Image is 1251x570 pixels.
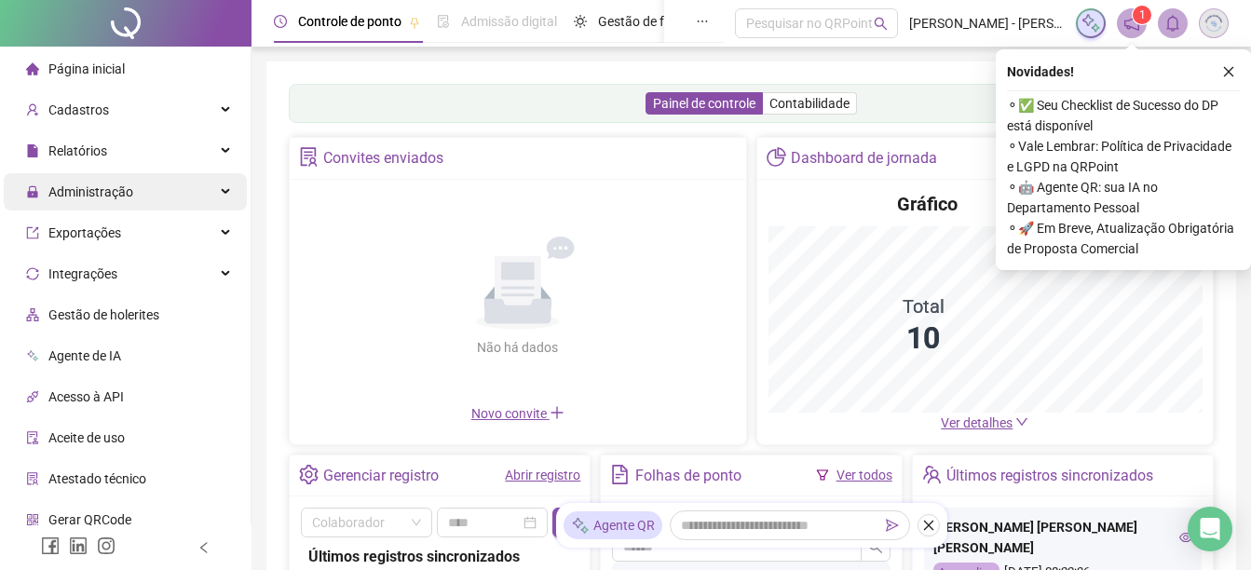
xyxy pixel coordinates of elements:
[653,96,755,111] span: Painel de controle
[836,468,892,482] a: Ver todos
[48,266,117,281] span: Integrações
[941,415,1028,430] a: Ver detalhes down
[26,308,39,321] span: apartment
[48,184,133,199] span: Administração
[48,61,125,76] span: Página inicial
[909,13,1065,34] span: [PERSON_NAME] - [PERSON_NAME] Consultoria Contábil
[635,460,741,492] div: Folhas de ponto
[308,545,571,568] div: Últimos registros sincronizados
[598,14,692,29] span: Gestão de férias
[41,536,60,555] span: facebook
[1200,9,1228,37] img: 89864
[48,471,146,486] span: Atestado técnico
[48,307,159,322] span: Gestão de holerites
[1222,65,1235,78] span: close
[26,431,39,444] span: audit
[933,517,1192,558] div: [PERSON_NAME] [PERSON_NAME] [PERSON_NAME]
[886,519,899,532] span: send
[437,15,450,28] span: file-done
[1179,531,1192,544] span: eye
[197,541,211,554] span: left
[461,14,557,29] span: Admissão digital
[26,513,39,526] span: qrcode
[26,226,39,239] span: export
[1007,95,1240,136] span: ⚬ ✅ Seu Checklist de Sucesso do DP está disponível
[1133,6,1151,24] sup: 1
[505,468,580,482] a: Abrir registro
[299,465,319,484] span: setting
[574,15,587,28] span: sun
[1007,218,1240,259] span: ⚬ 🚀 Em Breve, Atualização Obrigatória de Proposta Comercial
[26,144,39,157] span: file
[26,103,39,116] span: user-add
[610,465,630,484] span: file-text
[48,102,109,117] span: Cadastros
[97,536,116,555] span: instagram
[26,267,39,280] span: sync
[874,17,888,31] span: search
[26,472,39,485] span: solution
[922,465,942,484] span: team
[69,536,88,555] span: linkedin
[1007,177,1240,218] span: ⚬ 🤖 Agente QR: sua IA no Departamento Pessoal
[409,17,420,28] span: pushpin
[299,147,319,167] span: solution
[564,511,662,539] div: Agente QR
[298,14,401,29] span: Controle de ponto
[1015,415,1028,428] span: down
[1007,136,1240,177] span: ⚬ Vale Lembrar: Política de Privacidade e LGPD na QRPoint
[816,468,829,482] span: filter
[48,348,121,363] span: Agente de IA
[48,389,124,404] span: Acesso à API
[48,430,125,445] span: Aceite de uso
[571,516,590,536] img: sparkle-icon.fc2bf0ac1784a2077858766a79e2daf3.svg
[48,512,131,527] span: Gerar QRCode
[897,191,958,217] h4: Gráfico
[767,147,786,167] span: pie-chart
[471,406,564,421] span: Novo convite
[1188,507,1232,551] div: Open Intercom Messenger
[791,142,937,174] div: Dashboard de jornada
[26,185,39,198] span: lock
[769,96,850,111] span: Contabilidade
[1164,15,1181,32] span: bell
[922,519,935,532] span: close
[1081,13,1101,34] img: sparkle-icon.fc2bf0ac1784a2077858766a79e2daf3.svg
[946,460,1153,492] div: Últimos registros sincronizados
[550,405,564,420] span: plus
[323,142,443,174] div: Convites enviados
[26,390,39,403] span: api
[1007,61,1074,82] span: Novidades !
[274,15,287,28] span: clock-circle
[696,15,709,28] span: ellipsis
[323,460,439,492] div: Gerenciar registro
[48,143,107,158] span: Relatórios
[48,225,121,240] span: Exportações
[1139,8,1146,21] span: 1
[432,337,604,358] div: Não há dados
[941,415,1013,430] span: Ver detalhes
[26,62,39,75] span: home
[1123,15,1140,32] span: notification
